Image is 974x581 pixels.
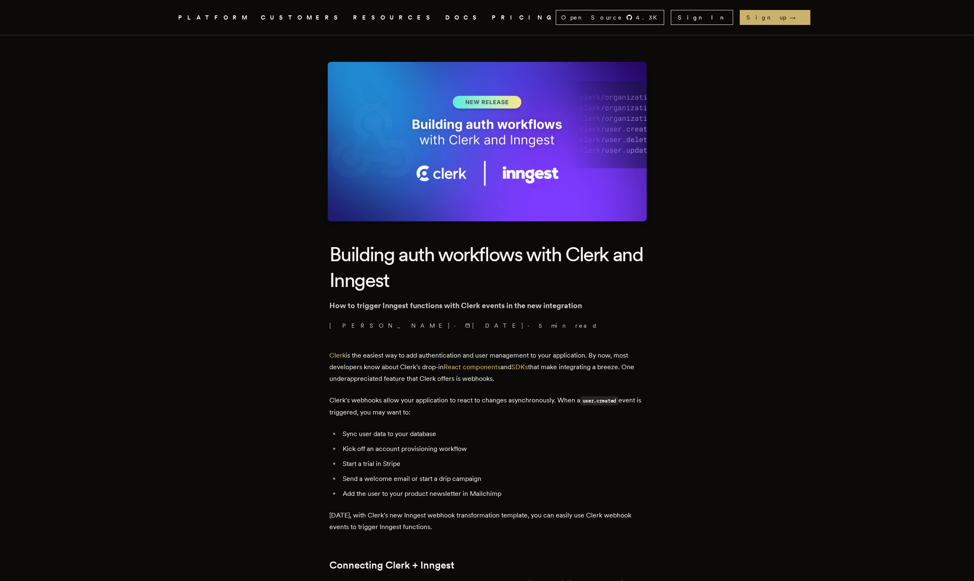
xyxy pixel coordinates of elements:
[444,363,500,371] a: React components
[340,458,645,470] li: Start a trial in Stripe
[329,300,645,311] p: How to trigger Inngest functions with Clerk events in the new integration
[261,12,343,23] a: CUSTOMERS
[329,350,645,385] p: is the easiest way to add authentication and user management to your application. By now, most de...
[329,321,645,330] p: · ·
[328,62,647,221] img: Featured image for Building auth workflows with Clerk and Inngest blog post
[340,473,645,485] li: Send a welcome email or start a drip campaign
[329,241,645,293] h1: Building auth workflows with Clerk and Inngest
[465,321,524,330] span: [DATE]
[790,13,804,22] span: →
[329,559,645,571] h2: Connecting Clerk + Inngest
[671,10,733,25] a: Sign In
[178,12,251,23] button: PLATFORM
[580,396,618,405] code: user.created
[636,13,662,22] span: 4.3 K
[329,321,451,330] a: [PERSON_NAME]
[340,488,645,500] li: Add the user to your product newsletter in Mailchimp
[340,428,645,440] li: Sync user data to your database
[329,351,346,359] a: Clerk
[511,363,528,371] a: SDKs
[561,13,623,22] span: Open Source
[353,12,435,23] button: RESOURCES
[740,10,810,25] a: Sign up
[329,510,645,533] p: [DATE], with Clerk's new Inngest webhook transformation template, you can easily use Clerk webhoo...
[340,443,645,455] li: Kick off an account provisioning workflow
[492,12,556,23] a: PRICING
[329,395,645,418] p: Clerk's webhooks allow your application to react to changes asynchronously. When a event is trigg...
[539,321,598,330] span: 5 min read
[445,12,482,23] a: DOCS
